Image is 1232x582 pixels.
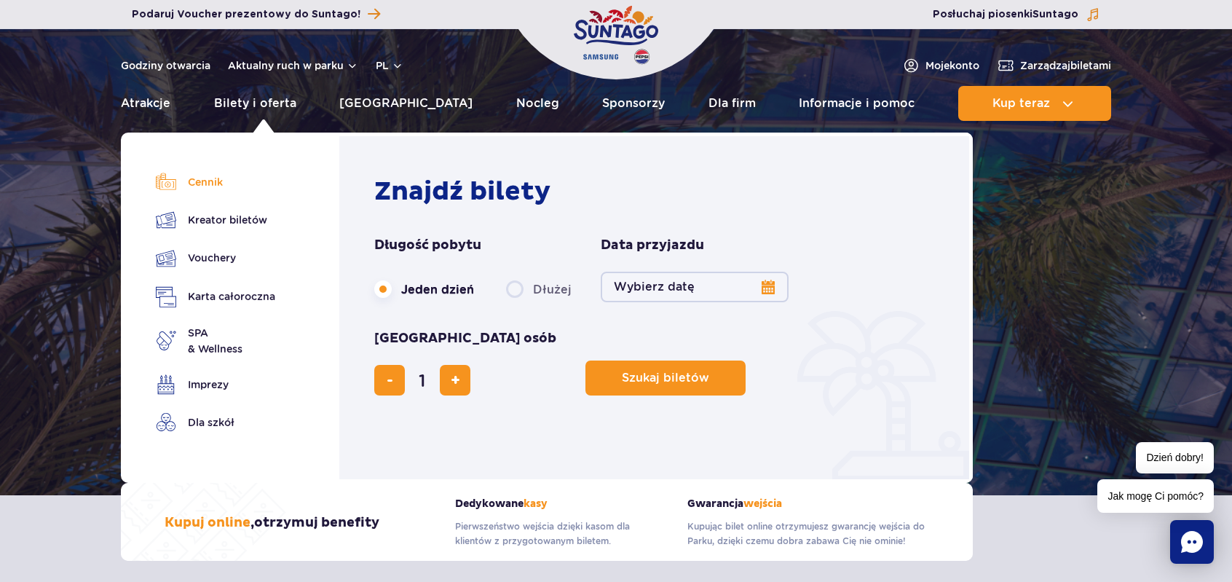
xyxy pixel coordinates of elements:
[156,172,275,192] a: Cennik
[156,412,275,433] a: Dla szkół
[374,237,481,254] span: Długość pobytu
[121,86,170,121] a: Atrakcje
[156,286,275,307] a: Karta całoroczna
[228,60,358,71] button: Aktualny ruch w parku
[374,330,556,347] span: [GEOGRAPHIC_DATA] osób
[506,274,572,304] label: Dłużej
[440,365,470,396] button: dodaj bilet
[188,325,242,357] span: SPA & Wellness
[997,57,1111,74] a: Zarządzajbiletami
[455,519,666,548] p: Pierwszeństwo wejścia dzięki kasom dla klientów z przygotowanym biletem.
[165,514,379,532] h3: , otrzymuj benefity
[339,86,473,121] a: [GEOGRAPHIC_DATA]
[121,58,210,73] a: Godziny otwarcia
[1020,58,1111,73] span: Zarządzaj biletami
[992,97,1050,110] span: Kup teraz
[1170,520,1214,564] div: Chat
[405,363,440,398] input: liczba biletów
[524,498,548,510] span: kasy
[687,519,929,548] p: Kupując bilet online otrzymujesz gwarancję wejścia do Parku, dzięki czemu dobra zabawa Cię nie om...
[374,237,941,396] form: Planowanie wizyty w Park of Poland
[165,514,250,531] span: Kupuj online
[156,374,275,395] a: Imprezy
[156,325,275,357] a: SPA& Wellness
[374,176,550,208] strong: Znajdź bilety
[376,58,403,73] button: pl
[687,498,929,510] strong: Gwarancja
[156,210,275,230] a: Kreator biletów
[708,86,756,121] a: Dla firm
[1136,442,1214,473] span: Dzień dobry!
[516,86,559,121] a: Nocleg
[799,86,915,121] a: Informacje i pomoc
[743,498,782,510] span: wejścia
[374,274,474,304] label: Jeden dzień
[455,498,666,510] strong: Dedykowane
[585,361,746,396] button: Szukaj biletów
[602,86,665,121] a: Sponsorzy
[902,57,979,74] a: Mojekonto
[925,58,979,73] span: Moje konto
[601,272,789,302] button: Wybierz datę
[214,86,296,121] a: Bilety i oferta
[601,237,704,254] span: Data przyjazdu
[1097,479,1214,513] span: Jak mogę Ci pomóc?
[156,248,275,269] a: Vouchery
[958,86,1111,121] button: Kup teraz
[622,371,709,385] span: Szukaj biletów
[374,365,405,396] button: usuń bilet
